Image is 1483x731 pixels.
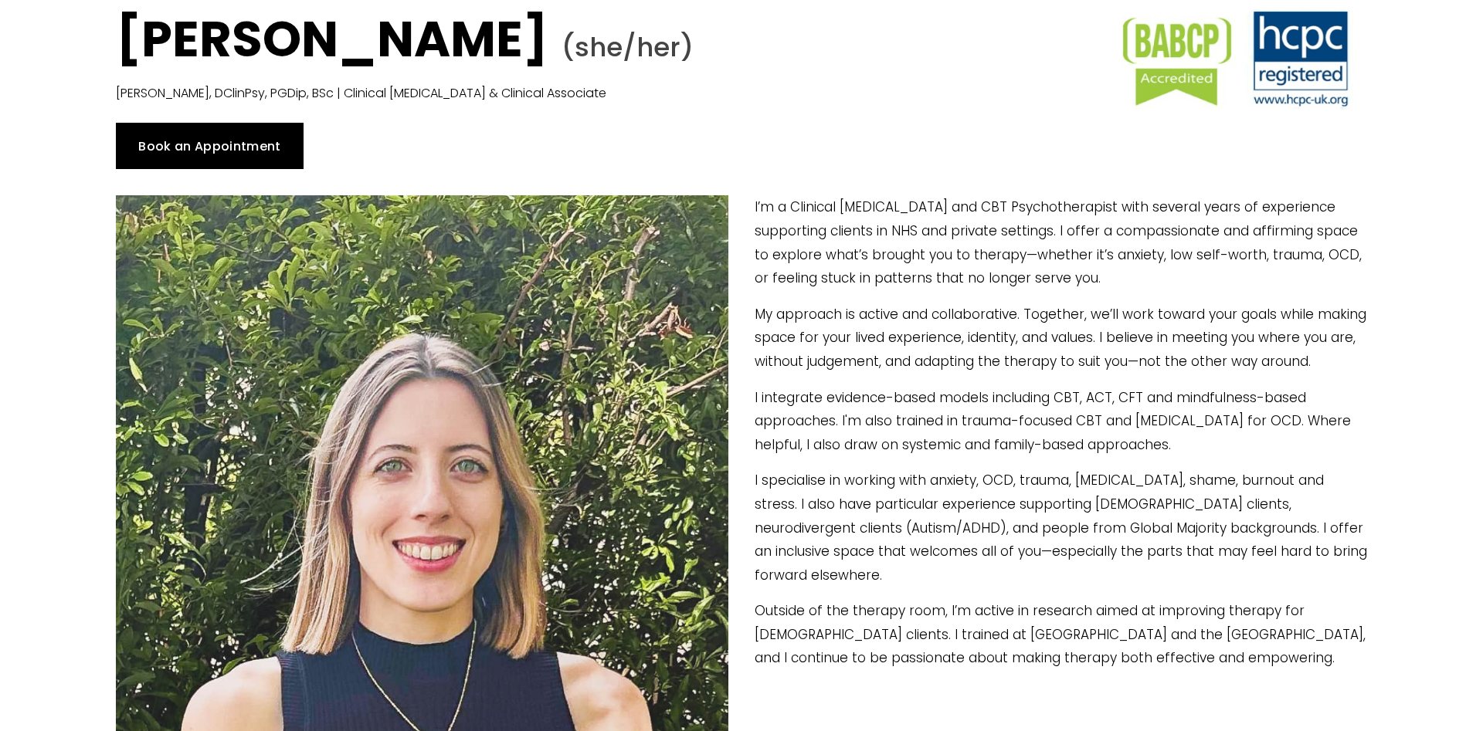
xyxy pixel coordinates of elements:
p: Outside of the therapy room, I’m active in research aimed at improving therapy for [DEMOGRAPHIC_D... [116,599,1367,670]
p: [PERSON_NAME], DClinPsy, PGDip, BSc | Clinical [MEDICAL_DATA] & Clinical Associate [116,83,1048,105]
a: Book an Appointment [116,123,304,169]
strong: [PERSON_NAME] [116,5,548,73]
p: I specialise in working with anxiety, OCD, trauma, [MEDICAL_DATA], shame, burnout and stress. I a... [116,469,1367,587]
p: I’m a Clinical [MEDICAL_DATA] and CBT Psychotherapist with several years of experience supporting... [116,195,1367,289]
span: (she/her) [562,29,694,66]
p: My approach is active and collaborative. Together, we’ll work toward your goals while making spac... [116,303,1367,374]
p: I integrate evidence-based models including CBT, ACT, CFT and mindfulness-based approaches. I'm a... [116,386,1367,457]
